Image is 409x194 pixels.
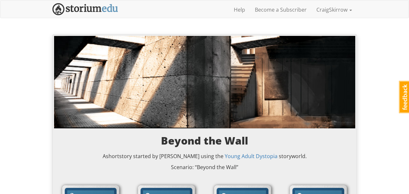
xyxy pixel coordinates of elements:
a: Help [229,2,250,18]
p: A short story started by [PERSON_NAME] [61,153,349,160]
a: Become a Subscriber [250,2,312,18]
p: Scenario: “ Beyond the Wall ” [61,164,349,171]
span: using the storyworld. [199,153,307,160]
h3: Beyond the Wall [61,135,349,146]
a: Young Adult Dystopia [225,153,278,160]
img: StoriumEDU [52,3,118,15]
a: CraigSkirrow [312,2,357,18]
img: A modern hallway, made from concrete and fashioned with strange angles. [54,36,355,128]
